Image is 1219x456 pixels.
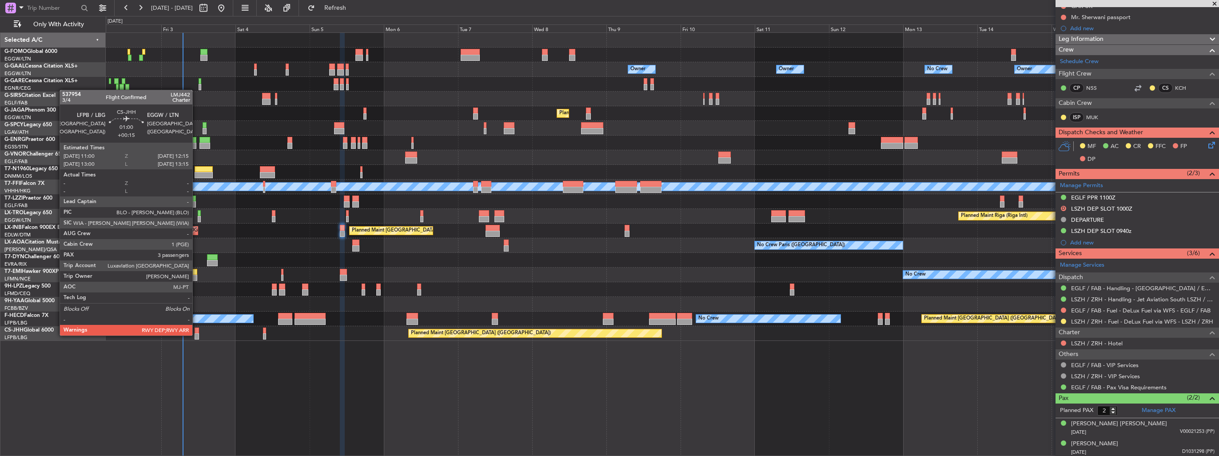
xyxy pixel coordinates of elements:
[87,24,161,32] div: Thu 2
[303,1,357,15] button: Refresh
[924,312,1064,325] div: Planned Maint [GEOGRAPHIC_DATA] ([GEOGRAPHIC_DATA])
[1086,84,1106,92] a: NSS
[4,298,55,304] a: 9H-YAAGlobal 5000
[1059,45,1074,55] span: Crew
[4,166,58,172] a: T7-N1960Legacy 650
[317,5,354,11] span: Refresh
[1142,406,1175,415] a: Manage PAX
[148,224,233,237] div: Planned Maint [GEOGRAPHIC_DATA]
[1059,272,1083,283] span: Dispatch
[1059,98,1092,108] span: Cabin Crew
[903,24,977,32] div: Mon 13
[4,225,75,230] a: LX-INBFalcon 900EX EASy II
[1071,318,1213,325] a: LSZH / ZRH - Fuel - DeLux Fuel via WFS - LSZH / ZRH
[1059,328,1080,338] span: Charter
[4,276,31,282] a: LFMN/NCE
[1071,420,1167,428] div: [PERSON_NAME] [PERSON_NAME]
[4,137,55,142] a: G-ENRGPraetor 600
[1071,13,1131,21] div: Mr. Sherwani passport
[458,24,532,32] div: Tue 7
[4,137,25,142] span: G-ENRG
[905,268,926,281] div: No Crew
[4,269,59,274] a: T7-EMIHawker 900XP
[1070,239,1215,246] div: Add new
[4,320,28,326] a: LFPB/LBG
[1133,142,1141,151] span: CR
[1071,440,1118,448] div: [PERSON_NAME]
[4,70,31,77] a: EGGW/LTN
[1180,428,1215,436] span: V00021253 (PP)
[4,313,48,318] a: F-HECDFalcon 7X
[4,284,22,289] span: 9H-LPZ
[1052,24,1126,32] div: Wed 15
[4,122,52,128] a: G-SPCYLegacy 650
[4,181,20,186] span: T7-FFI
[4,158,28,165] a: EGLF/FAB
[411,327,551,340] div: Planned Maint [GEOGRAPHIC_DATA] ([GEOGRAPHIC_DATA])
[4,196,52,201] a: T7-LZZIPraetor 600
[4,210,52,216] a: LX-TROLegacy 650
[4,152,64,157] a: G-VNORChallenger 650
[1086,113,1106,121] a: MUK
[1071,296,1215,303] a: LSZH / ZRH - Handling - Jet Aviation South LSZH / ZRH
[4,78,25,84] span: G-GARE
[4,144,28,150] a: EGSS/STN
[1060,406,1093,415] label: Planned PAX
[1071,429,1086,436] span: [DATE]
[4,334,28,341] a: LFPB/LBG
[1071,205,1132,212] div: LSZH DEP SLOT 1000Z
[4,93,56,98] a: G-SIRSCitation Excel
[4,210,24,216] span: LX-TRO
[10,17,96,32] button: Only With Activity
[1060,181,1103,190] a: Manage Permits
[4,108,25,113] span: G-JAGA
[4,173,32,180] a: DNMM/LOS
[4,328,24,333] span: CS-JHH
[681,24,755,32] div: Fri 10
[4,85,31,92] a: EGNR/CEG
[1059,393,1068,404] span: Pax
[4,122,24,128] span: G-SPCY
[779,63,794,76] div: Owner
[4,254,63,260] a: T7-DYNChallenger 604
[630,63,645,76] div: Owner
[829,24,903,32] div: Sun 12
[4,269,22,274] span: T7-EMI
[961,209,1028,223] div: Planned Maint Riga (Riga Intl)
[4,225,22,230] span: LX-INB
[1071,216,1104,224] div: DEPARTURE
[108,18,123,25] div: [DATE]
[1088,155,1096,164] span: DP
[310,24,384,32] div: Sun 5
[1071,307,1211,314] a: EGLF / FAB - Fuel - DeLux Fuel via WFS - EGLF / FAB
[1187,168,1200,178] span: (2/3)
[1017,63,1032,76] div: Owner
[1059,128,1143,138] span: Dispatch Checks and Weather
[4,64,25,69] span: G-GAAL
[4,181,44,186] a: T7-FFIFalcon 7X
[1175,84,1195,92] a: KCH
[41,136,181,149] div: Planned Maint [GEOGRAPHIC_DATA] ([GEOGRAPHIC_DATA])
[1088,142,1096,151] span: MF
[927,63,948,76] div: No Crew
[4,202,28,209] a: EGLF/FAB
[559,107,699,120] div: Planned Maint [GEOGRAPHIC_DATA] ([GEOGRAPHIC_DATA])
[1111,142,1119,151] span: AC
[1158,83,1173,93] div: CS
[4,152,26,157] span: G-VNOR
[4,100,28,106] a: EGLF/FAB
[1059,248,1082,259] span: Services
[4,129,28,136] a: LGAV/ATH
[4,196,23,201] span: T7-LZZI
[23,21,94,28] span: Only With Activity
[755,24,829,32] div: Sat 11
[4,114,31,121] a: EGGW/LTN
[1070,24,1215,32] div: Add new
[4,93,21,98] span: G-SIRS
[4,246,57,253] a: [PERSON_NAME]/QSA
[757,239,845,252] div: No Crew Paris ([GEOGRAPHIC_DATA])
[1187,248,1200,258] span: (3/6)
[4,328,54,333] a: CS-JHHGlobal 6000
[131,312,224,325] div: AOG Maint Paris ([GEOGRAPHIC_DATA])
[4,290,30,297] a: LFMD/CEQ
